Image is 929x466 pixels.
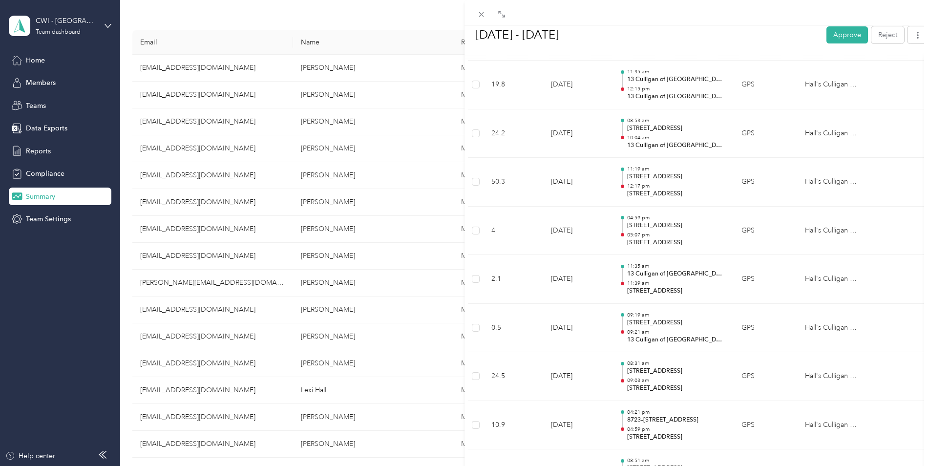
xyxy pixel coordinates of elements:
p: 09:03 am [627,377,726,384]
td: 2.1 [484,255,543,304]
td: Hall's Culligan Water [797,61,870,109]
p: [STREET_ADDRESS] [627,433,726,442]
p: 05:07 pm [627,232,726,238]
p: 08:53 am [627,117,726,124]
p: 13 Culligan of [GEOGRAPHIC_DATA] [627,75,726,84]
p: 13 Culligan of [GEOGRAPHIC_DATA] [627,92,726,101]
p: [STREET_ADDRESS] [627,287,726,296]
p: 04:21 pm [627,409,726,416]
td: GPS [734,109,797,158]
td: 4 [484,207,543,255]
td: [DATE] [543,158,612,207]
td: Hall's Culligan Water [797,255,870,304]
p: 08:31 am [627,360,726,367]
p: 08:51 am [627,457,726,464]
td: Hall's Culligan Water [797,109,870,158]
td: Hall's Culligan Water [797,401,870,450]
p: 13 Culligan of [GEOGRAPHIC_DATA] [627,141,726,150]
p: 11:35 am [627,263,726,270]
td: GPS [734,255,797,304]
td: [DATE] [543,207,612,255]
td: Hall's Culligan Water [797,158,870,207]
h1: Aug 1 - 31, 2025 [465,23,820,46]
p: 10:04 am [627,134,726,141]
p: 12:17 pm [627,183,726,190]
td: [DATE] [543,352,612,401]
td: 50.3 [484,158,543,207]
td: GPS [734,158,797,207]
td: [DATE] [543,255,612,304]
td: GPS [734,401,797,450]
p: [STREET_ADDRESS] [627,124,726,133]
td: 19.8 [484,61,543,109]
p: [STREET_ADDRESS] [627,367,726,376]
p: 04:59 pm [627,426,726,433]
p: 13 Culligan of [GEOGRAPHIC_DATA] [627,270,726,278]
p: [STREET_ADDRESS] [627,384,726,393]
td: GPS [734,61,797,109]
td: GPS [734,207,797,255]
td: 24.2 [484,109,543,158]
td: [DATE] [543,401,612,450]
td: Hall's Culligan Water [797,304,870,353]
p: 11:35 am [627,68,726,75]
p: 13 Culligan of [GEOGRAPHIC_DATA] [627,336,726,344]
p: 11:39 am [627,280,726,287]
p: 09:21 am [627,329,726,336]
p: [STREET_ADDRESS] [627,172,726,181]
p: 09:19 am [627,312,726,318]
button: Approve [826,26,868,43]
p: 8723–[STREET_ADDRESS] [627,416,726,424]
td: 24.5 [484,352,543,401]
p: 04:59 pm [627,214,726,221]
p: [STREET_ADDRESS] [627,221,726,230]
td: [DATE] [543,61,612,109]
td: Hall's Culligan Water [797,352,870,401]
button: Reject [871,26,904,43]
p: 12:15 pm [627,85,726,92]
td: GPS [734,352,797,401]
td: [DATE] [543,304,612,353]
p: [STREET_ADDRESS] [627,238,726,247]
p: 11:19 am [627,166,726,172]
td: GPS [734,304,797,353]
td: Hall's Culligan Water [797,207,870,255]
p: [STREET_ADDRESS] [627,318,726,327]
td: 10.9 [484,401,543,450]
p: [STREET_ADDRESS] [627,190,726,198]
iframe: Everlance-gr Chat Button Frame [874,411,929,466]
td: [DATE] [543,109,612,158]
td: 0.5 [484,304,543,353]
